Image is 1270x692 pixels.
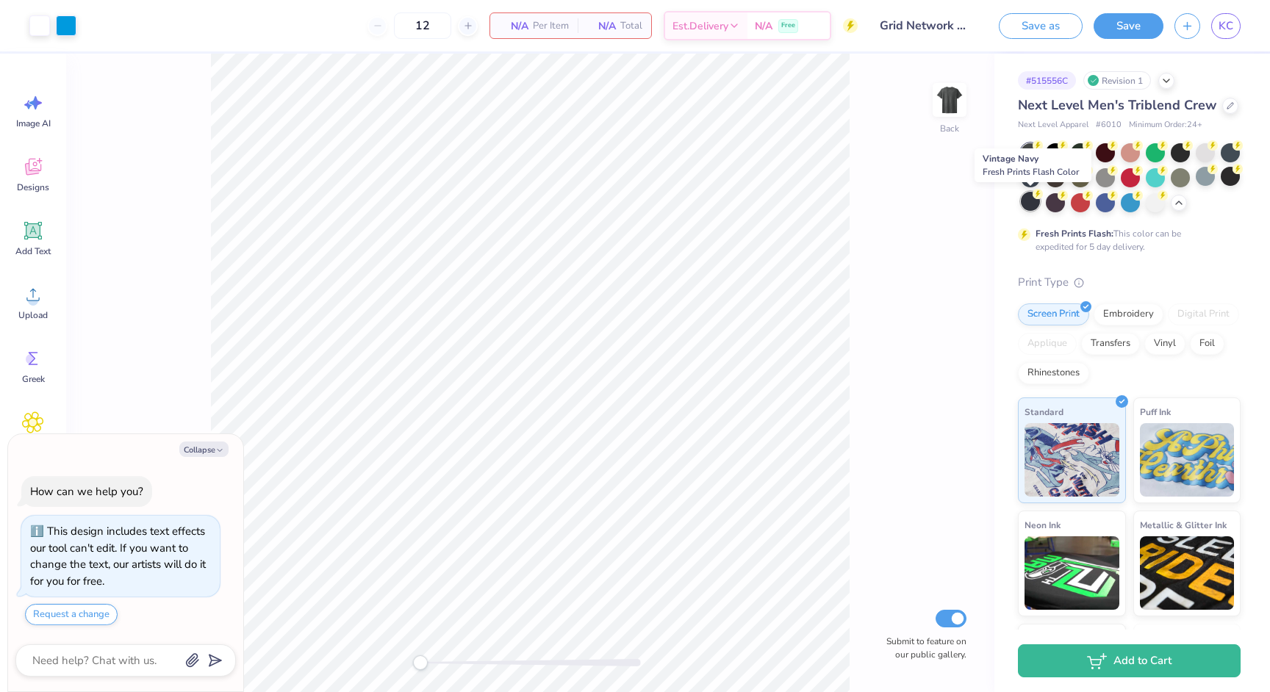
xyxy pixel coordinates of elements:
[878,635,966,661] label: Submit to feature on our public gallery.
[15,245,51,257] span: Add Text
[413,655,428,670] div: Accessibility label
[1018,119,1088,131] span: Next Level Apparel
[999,13,1083,39] button: Save as
[1168,303,1239,325] div: Digital Print
[620,18,642,34] span: Total
[1025,536,1119,610] img: Neon Ink
[1081,333,1140,355] div: Transfers
[1025,423,1119,497] img: Standard
[394,12,451,39] input: – –
[1096,119,1122,131] span: # 6010
[1018,274,1241,291] div: Print Type
[586,18,616,34] span: N/A
[1094,303,1163,325] div: Embroidery
[18,309,48,321] span: Upload
[1219,18,1233,35] span: KC
[1140,536,1235,610] img: Metallic & Glitter Ink
[533,18,569,34] span: Per Item
[1025,404,1063,419] span: Standard
[1018,303,1089,325] div: Screen Print
[1018,333,1077,355] div: Applique
[755,18,772,34] span: N/A
[1140,517,1227,533] span: Metallic & Glitter Ink
[1083,71,1151,90] div: Revision 1
[1036,228,1113,239] strong: Fresh Prints Flash:
[1144,333,1185,355] div: Vinyl
[1018,96,1216,114] span: Next Level Men's Triblend Crew
[1025,517,1061,533] span: Neon Ink
[1129,119,1202,131] span: Minimum Order: 24 +
[935,85,964,115] img: Back
[975,148,1091,182] div: Vintage Navy
[25,604,118,625] button: Request a change
[983,166,1079,178] span: Fresh Prints Flash Color
[940,122,959,135] div: Back
[1094,13,1163,39] button: Save
[16,118,51,129] span: Image AI
[869,11,977,40] input: Untitled Design
[499,18,528,34] span: N/A
[1190,333,1224,355] div: Foil
[179,441,229,457] button: Collapse
[781,21,795,31] span: Free
[1018,71,1076,90] div: # 515556C
[1036,227,1216,253] div: This color can be expedited for 5 day delivery.
[17,181,49,193] span: Designs
[1018,644,1241,677] button: Add to Cart
[1211,13,1241,39] a: KC
[30,484,143,499] div: How can we help you?
[672,18,728,34] span: Est. Delivery
[30,524,206,588] div: This design includes text effects our tool can't edit. If you want to change the text, our artist...
[1018,362,1089,384] div: Rhinestones
[22,373,45,385] span: Greek
[1140,404,1171,419] span: Puff Ink
[1140,423,1235,497] img: Puff Ink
